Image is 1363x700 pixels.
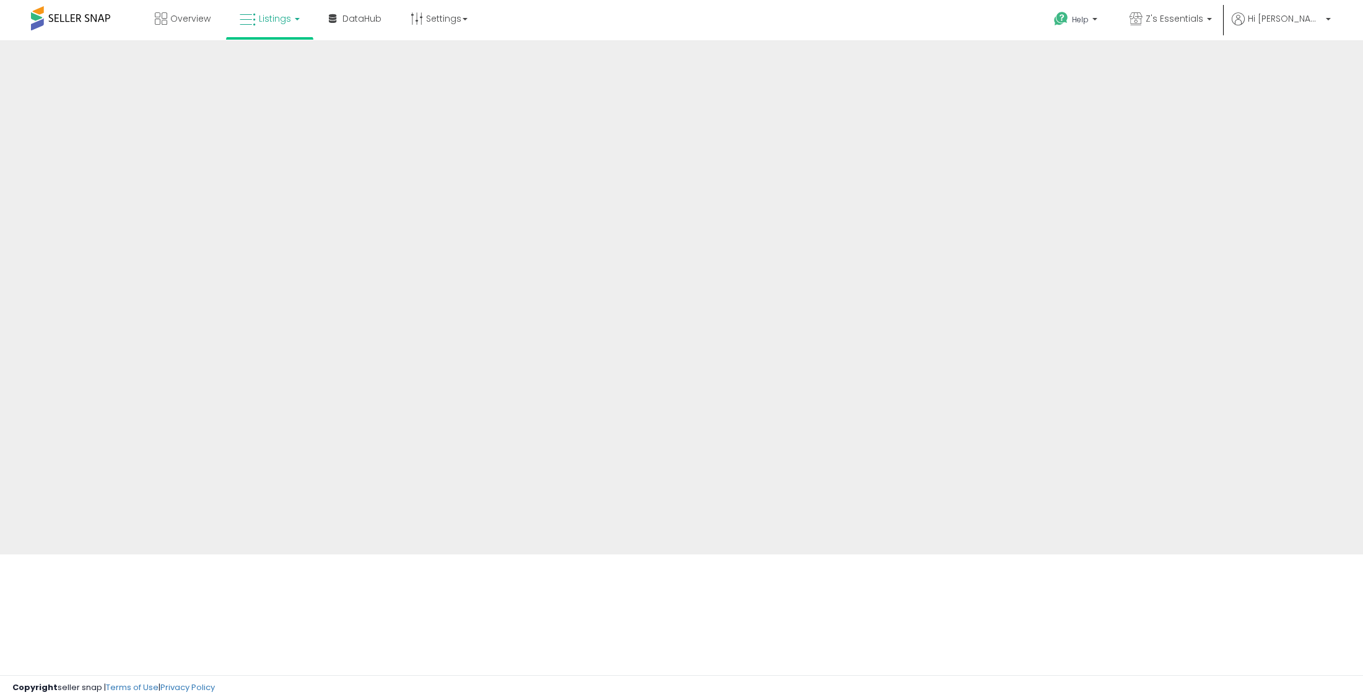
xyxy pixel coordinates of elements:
[259,12,291,25] span: Listings
[1248,12,1322,25] span: Hi [PERSON_NAME]
[170,12,211,25] span: Overview
[1044,2,1110,40] a: Help
[1053,11,1069,27] i: Get Help
[1146,12,1203,25] span: Z's Essentials
[1072,14,1089,25] span: Help
[342,12,381,25] span: DataHub
[1232,12,1331,40] a: Hi [PERSON_NAME]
